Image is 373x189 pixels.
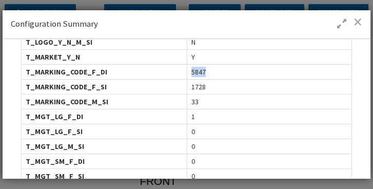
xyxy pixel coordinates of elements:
span: 0 [191,141,195,152]
div: T_LOGO_Y_N_M_SI [22,35,187,49]
div: T_MARKING_CODE_M_SI [22,94,187,109]
div: T_MGT_SM_F_SI [22,169,187,183]
span: N [191,37,195,47]
div: T_MGT_LG_F_SI [22,124,187,139]
span: 1728 [191,82,206,92]
div: T_MARKING_CODE_F_SI [22,80,187,94]
div: T_MGT_LG_F_DI [22,109,187,124]
div: T_MARKING_CODE_F_DI [22,65,187,79]
span: 1 [191,111,195,122]
span: 0 [191,171,195,181]
div: Configuration Summary [3,10,370,39]
span: 33 [191,97,199,107]
span: 0 [191,156,195,166]
div: T_MGT_SM_F_DI [22,154,187,168]
div: T_MARKET_Y_N [22,50,187,64]
span: 0 [191,126,195,137]
span: Y [191,52,195,62]
span: 5847 [191,67,206,77]
div: T_MGT_LG_M_SI [22,139,187,154]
